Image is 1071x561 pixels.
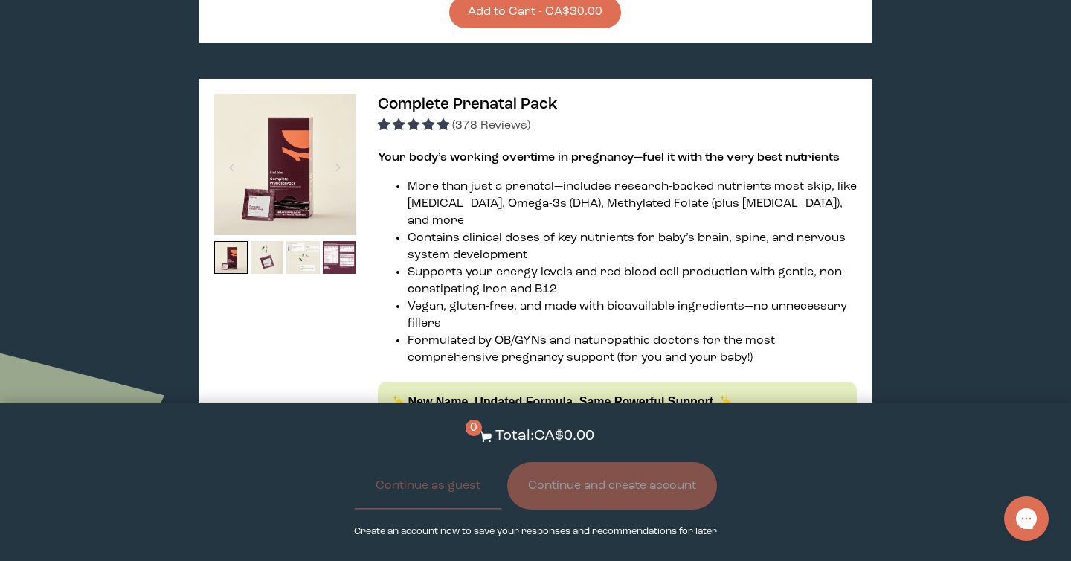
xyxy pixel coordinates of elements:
[408,264,857,298] li: Supports your energy levels and red blood cell production with gentle, non-constipating Iron and B12
[408,333,857,367] li: Formulated by OB/GYNs and naturopathic doctors for the most comprehensive pregnancy support (for ...
[495,426,594,447] p: Total: CA$0.00
[251,241,284,275] img: thumbnail image
[378,152,840,164] strong: Your body’s working overtime in pregnancy—fuel it with the very best nutrients
[355,462,501,510] button: Continue as guest
[214,241,248,275] img: thumbnail image
[390,395,732,408] strong: ✨ New Name. Updated Formula. Same Powerful Support.✨
[286,241,320,275] img: thumbnail image
[507,462,717,510] button: Continue and create account
[354,525,717,539] p: Create an account now to save your responses and recommendations for later
[408,179,857,230] li: More than just a prenatal—includes research-backed nutrients most skip, like [MEDICAL_DATA], Omeg...
[214,94,356,235] img: thumbnail image
[466,420,482,436] span: 0
[323,241,356,275] img: thumbnail image
[997,491,1056,546] iframe: Gorgias live chat messenger
[378,97,558,112] span: Complete Prenatal Pack
[378,120,452,132] span: 4.91 stars
[408,298,857,333] li: Vegan, gluten-free, and made with bioavailable ingredients—no unnecessary fillers
[408,230,857,264] li: Contains clinical doses of key nutrients for baby’s brain, spine, and nervous system development
[452,120,530,132] span: (378 Reviews)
